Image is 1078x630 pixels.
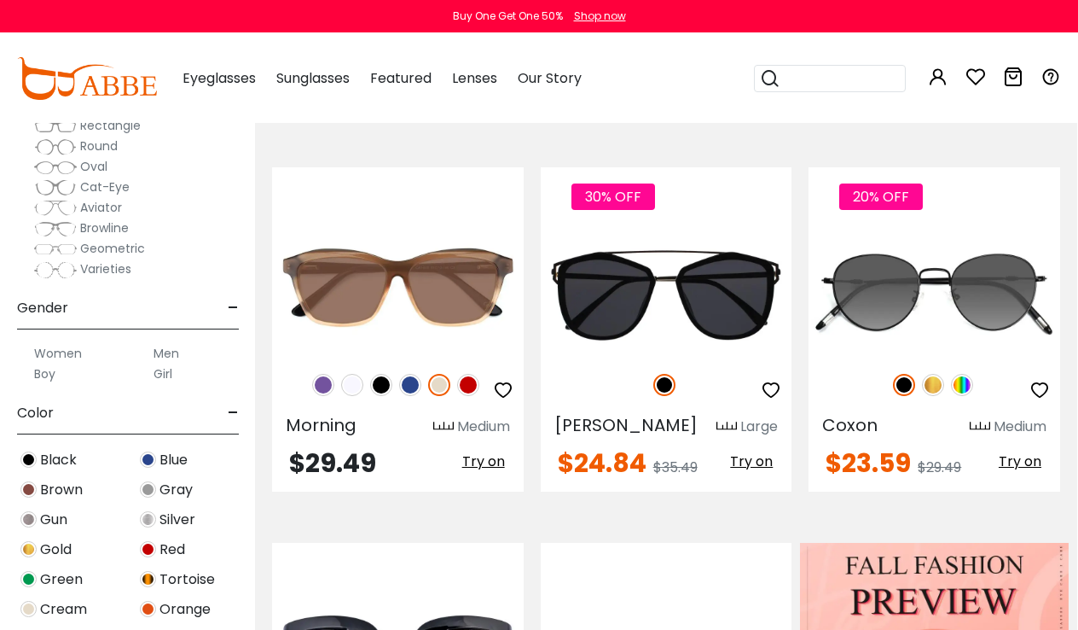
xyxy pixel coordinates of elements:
img: Tortoise [140,571,156,587]
span: Cat-Eye [80,178,130,195]
img: Gold [922,374,944,396]
span: Gender [17,288,68,329]
span: Try on [730,452,773,471]
span: Green [40,569,83,590]
img: Aviator.png [34,200,77,217]
img: Brown [20,481,37,498]
span: $29.49 [289,445,376,481]
span: Red [159,540,185,560]
span: Eyeglasses [183,68,256,88]
span: $35.49 [653,458,698,477]
span: Oval [80,158,107,175]
button: Try on [725,451,778,473]
img: Black [653,374,675,396]
img: Varieties.png [34,261,77,279]
div: Large [740,417,778,437]
img: Orange [140,601,156,617]
span: - [228,393,239,434]
img: Black Lydia - Combination,Metal,TR ,Universal Bridge Fit [541,229,792,354]
span: $24.84 [558,445,646,481]
span: Aviator [80,199,122,216]
img: size ruler [716,421,737,434]
span: Orange [159,599,211,620]
span: Rectangle [80,117,141,134]
img: Silver [140,511,156,528]
img: Geometric.png [34,241,77,258]
span: Brown [40,480,83,500]
img: Green [20,571,37,587]
span: 20% OFF [839,184,923,210]
img: Black [893,374,915,396]
label: Boy [34,364,55,384]
label: Men [154,343,179,364]
img: Round.png [34,138,77,155]
img: size ruler [970,421,990,434]
img: Gold [20,541,37,557]
img: Black [20,452,37,468]
span: Varieties [80,260,131,277]
span: Lenses [452,68,497,88]
span: Cream [40,599,87,620]
span: Round [80,137,118,155]
img: Blue [140,452,156,468]
img: Black Coxon - Metal ,Adjust Nose Pads [808,229,1060,354]
img: Gun [20,511,37,528]
span: Coxon [822,413,878,437]
span: Try on [462,452,505,471]
div: Medium [457,417,510,437]
span: [PERSON_NAME] [554,413,698,437]
img: Red [457,374,479,396]
span: Our Story [518,68,582,88]
span: Try on [999,452,1041,471]
span: - [228,288,239,329]
img: Gray [140,481,156,498]
label: Women [34,343,82,364]
img: Purple [312,374,334,396]
img: Cat-Eye.png [34,179,77,196]
img: Rectangle.png [34,118,77,135]
img: Translucent [341,374,363,396]
img: size ruler [433,421,454,434]
span: Morning [286,413,356,437]
span: Browline [80,219,129,236]
span: Tortoise [159,569,215,590]
img: Black [370,374,392,396]
span: Geometric [80,240,145,257]
span: Black [40,450,77,470]
img: abbeglasses.com [17,57,157,100]
span: Featured [370,68,432,88]
img: Cream Morning - Acetate ,Universal Bridge Fit [272,229,524,354]
span: Gray [159,480,193,500]
span: Gold [40,540,72,560]
div: Buy One Get One 50% [453,9,563,24]
div: Medium [994,417,1046,437]
a: Shop now [565,9,626,23]
span: Gun [40,510,67,530]
img: Browline.png [34,220,77,237]
button: Try on [994,451,1046,473]
span: Silver [159,510,195,530]
span: $29.49 [918,458,961,477]
span: Color [17,393,54,434]
img: Multicolor [951,374,973,396]
span: Blue [159,450,188,470]
img: Cream [20,601,37,617]
span: $23.59 [826,445,911,481]
span: 30% OFF [571,184,655,210]
img: Oval.png [34,159,77,176]
div: Shop now [574,9,626,24]
button: Try on [457,451,510,473]
label: Girl [154,364,172,384]
span: Sunglasses [276,68,350,88]
img: Red [140,541,156,557]
img: Blue [399,374,421,396]
img: Cream [428,374,450,396]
